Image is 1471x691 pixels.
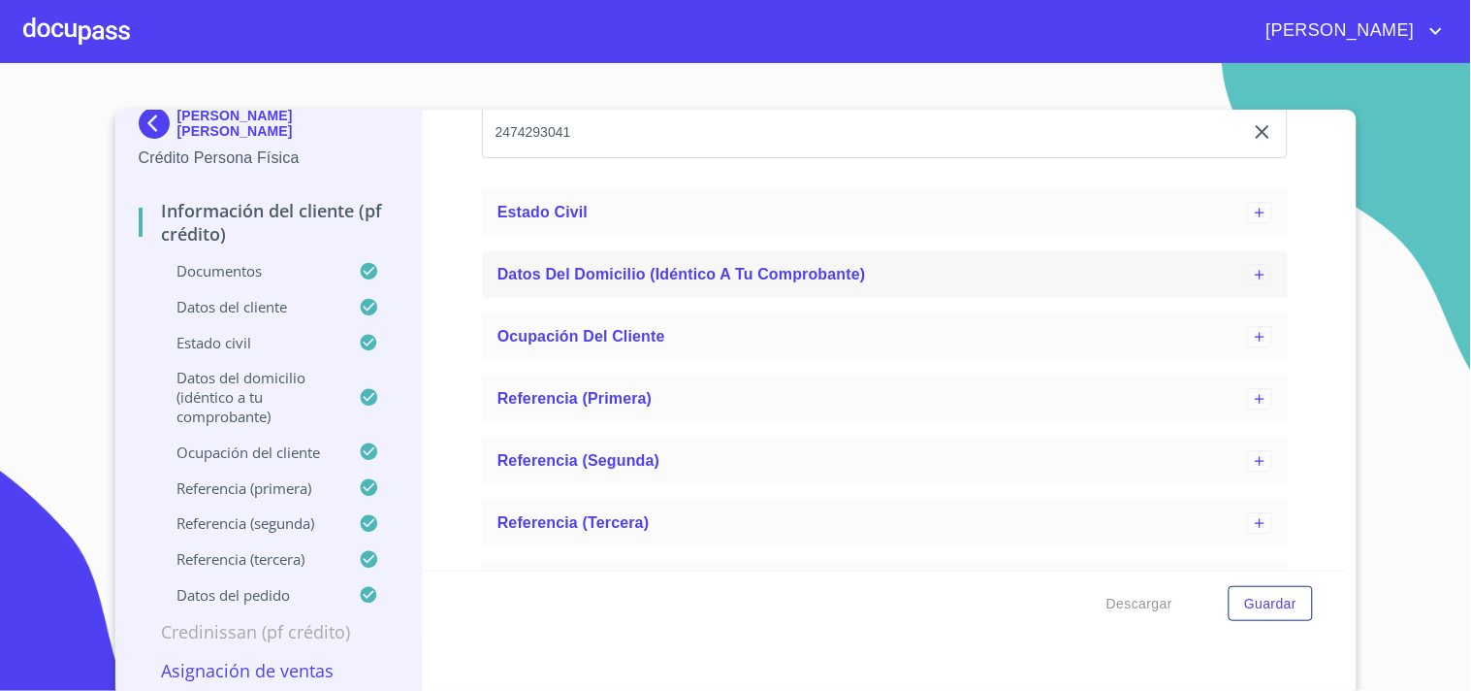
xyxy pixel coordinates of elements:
div: Referencia (primera) [482,376,1288,422]
div: [PERSON_NAME] [PERSON_NAME] [139,108,400,147]
div: Ocupación del Cliente [482,313,1288,360]
p: Información del cliente (PF crédito) [139,199,400,246]
button: Guardar [1229,586,1312,622]
span: Datos del domicilio (idéntico a tu comprobante) [497,266,866,282]
span: Referencia (tercera) [497,514,650,531]
span: Ocupación del Cliente [497,328,665,345]
span: [PERSON_NAME] [1252,16,1424,47]
button: Descargar [1099,586,1180,622]
p: Referencia (primera) [139,478,360,498]
p: Referencia (segunda) [139,513,360,533]
img: Docupass spot blue [139,108,177,139]
span: Descargar [1106,592,1172,616]
p: [PERSON_NAME] [PERSON_NAME] [177,108,400,139]
span: Guardar [1244,592,1296,616]
p: Referencia (tercera) [139,549,360,569]
p: Estado Civil [139,333,360,352]
p: Ocupación del Cliente [139,443,360,462]
div: Estado Civil [482,189,1288,236]
div: Datos del domicilio (idéntico a tu comprobante) [482,251,1288,298]
span: Referencia (primera) [497,390,653,407]
button: clear input [1251,120,1274,144]
div: Referencia (tercera) [482,500,1288,546]
p: Documentos [139,261,360,280]
span: Referencia (segunda) [497,452,660,469]
p: Crédito Persona Física [139,147,400,170]
p: Asignación de Ventas [139,659,400,682]
p: Datos del domicilio (idéntico a tu comprobante) [139,368,360,426]
span: Estado Civil [497,204,588,220]
p: Datos del cliente [139,297,360,316]
p: Credinissan (PF crédito) [139,620,400,643]
p: Datos del pedido [139,585,360,605]
div: Referencia (segunda) [482,438,1288,484]
button: account of current user [1252,16,1448,47]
